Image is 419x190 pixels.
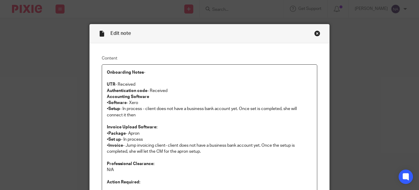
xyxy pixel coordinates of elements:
p: • - In process - client does not have a business bank account yet. Once set is completed, she wil... [107,106,312,118]
label: Content [102,55,317,61]
strong: Professional Clearance: [107,162,154,166]
p: - Received [107,81,312,87]
div: Close this dialog window [314,30,320,36]
p: • - In process [107,136,312,142]
strong: Accounting Software [107,95,149,99]
p: N/A [107,167,312,173]
strong: Invoice [108,143,123,148]
strong: Setup [108,107,120,111]
p: • - Apron [107,130,312,136]
strong: Onboarding Notes- [107,70,145,75]
p: - Received [107,88,312,94]
strong: Action Required: [107,180,140,184]
strong: Package [108,131,126,136]
strong: Invoice Upload Software: [107,125,157,129]
strong: Set up [108,137,121,142]
p: • - Jump invoicing client- client does not have a business bank account yet. Once the setup is co... [107,142,312,155]
span: Edit note [110,31,131,36]
strong: Software [108,101,127,105]
strong: UTR [107,82,115,87]
p: • - Xero [107,100,312,106]
strong: Authentication code [107,89,147,93]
